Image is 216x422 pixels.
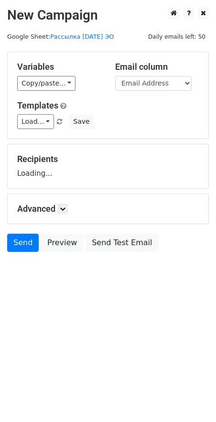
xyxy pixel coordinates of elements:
a: Templates [17,100,58,110]
a: Copy/paste... [17,76,76,91]
a: Load... [17,114,54,129]
h5: Variables [17,62,101,72]
a: Send [7,234,39,252]
a: Daily emails left: 50 [145,33,209,40]
a: Preview [41,234,83,252]
button: Save [69,114,94,129]
h5: Email column [115,62,199,72]
h5: Recipients [17,154,199,164]
a: Send Test Email [86,234,158,252]
span: Daily emails left: 50 [145,32,209,42]
div: Loading... [17,154,199,179]
a: Рассылка [DATE] ЭО [50,33,114,40]
h2: New Campaign [7,7,209,23]
small: Google Sheet: [7,33,114,40]
h5: Advanced [17,204,199,214]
